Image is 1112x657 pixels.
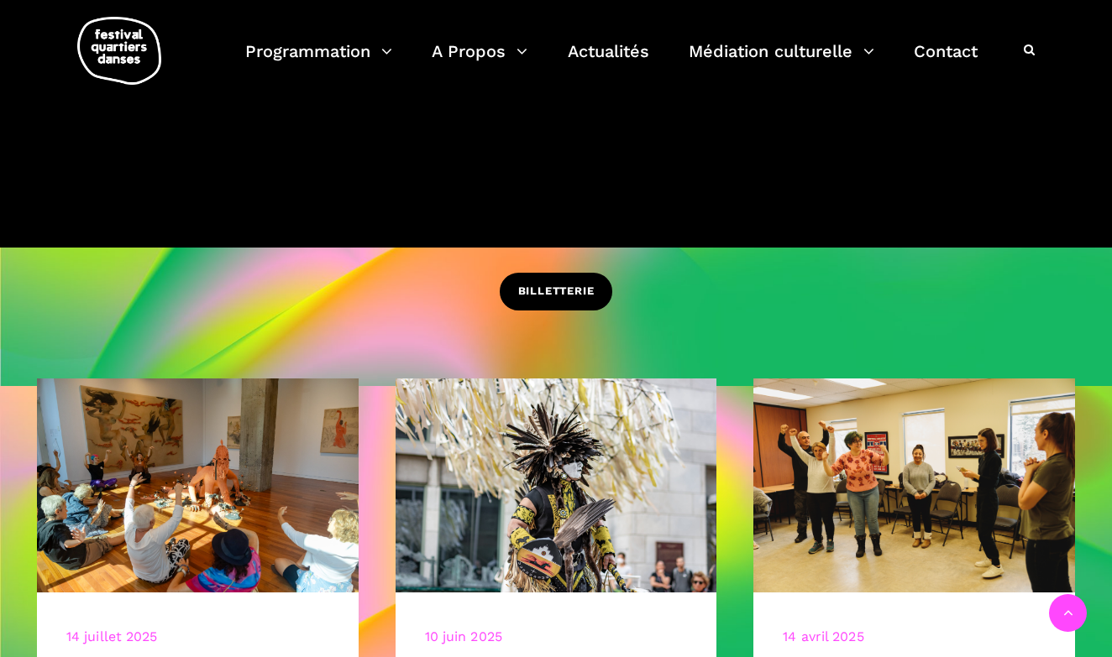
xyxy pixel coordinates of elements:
[783,628,863,644] a: 14 avril 2025
[689,37,874,86] a: Médiation culturelle
[245,37,392,86] a: Programmation
[77,17,161,85] img: logo-fqd-med
[66,628,158,644] a: 14 juillet 2025
[432,37,527,86] a: A Propos
[37,378,359,592] img: 20240905-9595
[568,37,649,86] a: Actualités
[518,283,595,300] span: BILLETTERIE
[753,378,1075,592] img: CARI, 8 mars 2023-209
[425,628,502,644] a: 10 juin 2025
[396,378,717,592] img: R Barbara Diabo 11 crédit Romain Lorraine (30)
[500,273,613,310] a: BILLETTERIE
[914,37,978,86] a: Contact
